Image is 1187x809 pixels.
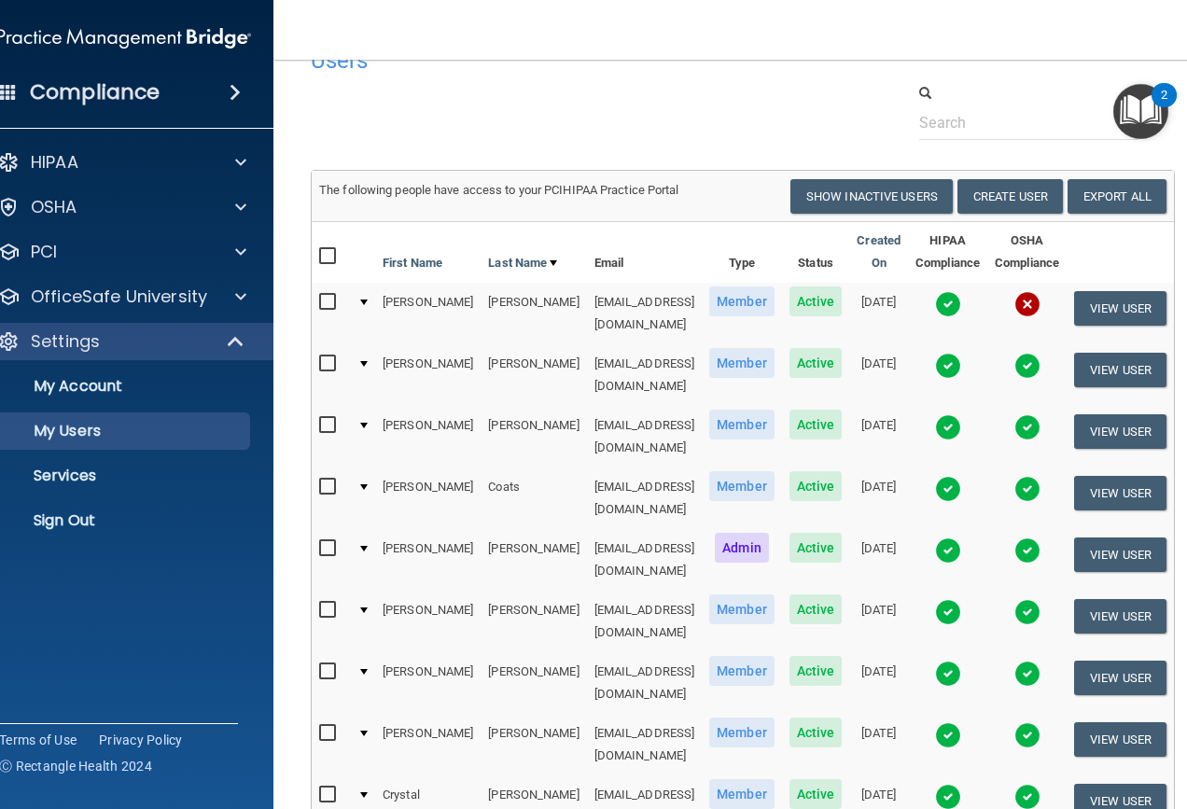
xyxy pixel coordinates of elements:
td: [EMAIL_ADDRESS][DOMAIN_NAME] [587,529,703,591]
img: tick.e7d51cea.svg [1014,353,1040,379]
span: Admin [715,533,769,563]
img: tick.e7d51cea.svg [935,599,961,625]
p: PCI [31,241,57,263]
a: Created On [857,230,901,274]
span: Active [789,286,843,316]
span: Active [789,471,843,501]
td: [EMAIL_ADDRESS][DOMAIN_NAME] [587,344,703,406]
span: Member [709,471,775,501]
span: Member [709,779,775,809]
img: tick.e7d51cea.svg [1014,537,1040,564]
span: Member [709,348,775,378]
p: HIPAA [31,151,78,174]
td: [DATE] [849,529,908,591]
img: tick.e7d51cea.svg [1014,599,1040,625]
p: Settings [31,330,100,353]
p: OfficeSafe University [31,286,207,308]
span: Member [709,410,775,439]
td: [EMAIL_ADDRESS][DOMAIN_NAME] [587,652,703,714]
th: Type [702,222,782,283]
td: [EMAIL_ADDRESS][DOMAIN_NAME] [587,283,703,344]
td: [PERSON_NAME] [481,283,586,344]
td: Coats [481,467,586,529]
span: Active [789,348,843,378]
td: [DATE] [849,652,908,714]
td: [EMAIL_ADDRESS][DOMAIN_NAME] [587,714,703,775]
img: tick.e7d51cea.svg [935,476,961,502]
img: tick.e7d51cea.svg [935,291,961,317]
span: Active [789,656,843,686]
button: View User [1074,661,1166,695]
td: [PERSON_NAME] [375,591,481,652]
a: First Name [383,252,442,274]
a: Privacy Policy [99,731,183,749]
td: [PERSON_NAME] [375,652,481,714]
td: [EMAIL_ADDRESS][DOMAIN_NAME] [587,406,703,467]
button: View User [1074,476,1166,510]
td: [PERSON_NAME] [481,529,586,591]
span: The following people have access to your PCIHIPAA Practice Portal [319,183,679,197]
td: [PERSON_NAME] [375,714,481,775]
span: Active [789,533,843,563]
span: Member [709,718,775,747]
a: Export All [1068,179,1166,214]
td: [PERSON_NAME] [375,406,481,467]
h4: Users [311,49,803,73]
td: [PERSON_NAME] [481,591,586,652]
td: [DATE] [849,714,908,775]
td: [PERSON_NAME] [375,283,481,344]
img: tick.e7d51cea.svg [935,414,961,440]
span: Member [709,656,775,686]
input: Search [919,105,1138,140]
td: [EMAIL_ADDRESS][DOMAIN_NAME] [587,467,703,529]
img: tick.e7d51cea.svg [935,661,961,687]
img: tick.e7d51cea.svg [1014,414,1040,440]
h4: Compliance [30,79,160,105]
td: [PERSON_NAME] [375,467,481,529]
td: [DATE] [849,467,908,529]
a: Last Name [488,252,557,274]
td: [DATE] [849,344,908,406]
button: View User [1074,353,1166,387]
button: View User [1074,414,1166,449]
iframe: Drift Widget Chat Controller [864,676,1165,751]
td: [PERSON_NAME] [375,529,481,591]
th: OSHA Compliance [987,222,1067,283]
th: Status [782,222,850,283]
img: tick.e7d51cea.svg [1014,661,1040,687]
button: Show Inactive Users [790,179,953,214]
span: Active [789,410,843,439]
td: [DATE] [849,283,908,344]
button: View User [1074,537,1166,572]
td: [DATE] [849,591,908,652]
span: Active [789,779,843,809]
td: [PERSON_NAME] [375,344,481,406]
img: tick.e7d51cea.svg [935,353,961,379]
button: Create User [957,179,1063,214]
button: View User [1074,291,1166,326]
td: [DATE] [849,406,908,467]
button: View User [1074,599,1166,634]
td: [PERSON_NAME] [481,406,586,467]
span: Active [789,718,843,747]
img: cross.ca9f0e7f.svg [1014,291,1040,317]
span: Active [789,594,843,624]
span: Member [709,286,775,316]
img: tick.e7d51cea.svg [935,537,961,564]
p: OSHA [31,196,77,218]
span: Member [709,594,775,624]
td: [PERSON_NAME] [481,344,586,406]
img: tick.e7d51cea.svg [1014,476,1040,502]
td: [EMAIL_ADDRESS][DOMAIN_NAME] [587,591,703,652]
div: 2 [1161,95,1167,119]
th: HIPAA Compliance [908,222,987,283]
td: [PERSON_NAME] [481,714,586,775]
th: Email [587,222,703,283]
td: [PERSON_NAME] [481,652,586,714]
button: Open Resource Center, 2 new notifications [1113,84,1168,139]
